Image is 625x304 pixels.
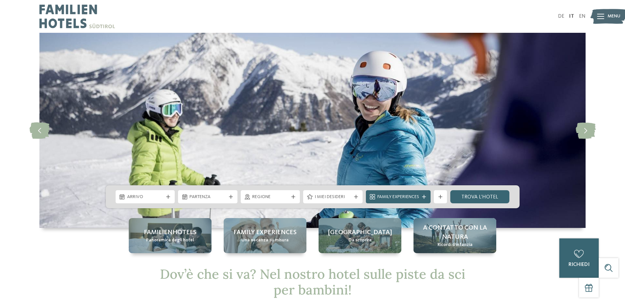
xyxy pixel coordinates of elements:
a: Hotel sulle piste da sci per bambini: divertimento senza confini A contatto con la natura Ricordi... [413,218,496,253]
a: Hotel sulle piste da sci per bambini: divertimento senza confini Familienhotels Panoramica degli ... [129,218,212,253]
a: DE [558,14,564,19]
span: Partenza [190,194,226,200]
a: trova l’hotel [450,190,510,203]
span: Family experiences [234,228,297,237]
span: Una vacanza su misura [241,237,289,244]
a: Hotel sulle piste da sci per bambini: divertimento senza confini Family experiences Una vacanza s... [224,218,306,253]
span: Ricordi d’infanzia [437,242,473,248]
a: EN [579,14,586,19]
span: Menu [608,13,620,20]
a: Hotel sulle piste da sci per bambini: divertimento senza confini [GEOGRAPHIC_DATA] Da scoprire [319,218,401,253]
span: Regione [252,194,289,200]
span: Da scoprire [348,237,372,244]
span: Arrivo [127,194,164,200]
span: Family Experiences [377,194,419,200]
span: richiedi [569,262,590,267]
span: Dov’è che si va? Nel nostro hotel sulle piste da sci per bambini! [160,266,465,298]
span: [GEOGRAPHIC_DATA] [328,228,392,237]
span: Panoramica degli hotel [146,237,194,244]
img: Hotel sulle piste da sci per bambini: divertimento senza confini [39,33,586,228]
span: Familienhotels [144,228,196,237]
span: A contatto con la natura [420,223,490,242]
a: IT [569,14,574,19]
a: richiedi [559,238,599,278]
span: I miei desideri [315,194,351,200]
